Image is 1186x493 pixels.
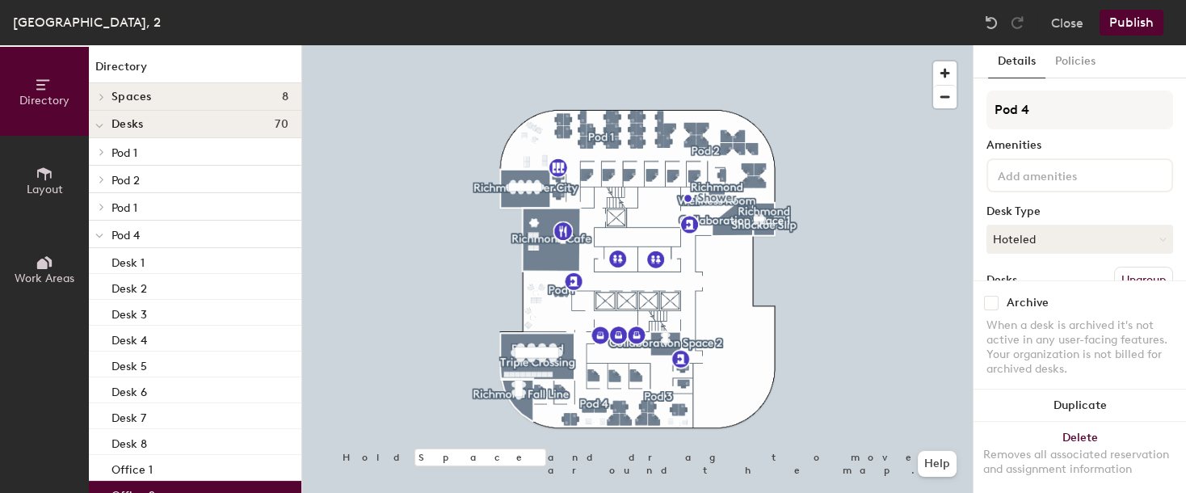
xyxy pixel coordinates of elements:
p: Desk 1 [111,251,145,270]
button: Hoteled [986,225,1173,254]
p: Desk 6 [111,381,147,399]
p: Desk 5 [111,355,147,373]
div: When a desk is archived it's not active in any user-facing features. Your organization is not bil... [986,318,1173,377]
button: Help [918,451,957,477]
span: 8 [282,91,288,103]
button: Duplicate [974,390,1186,422]
p: Desk 2 [111,277,147,296]
input: Add amenities [995,165,1140,184]
span: Work Areas [15,272,74,285]
button: Ungroup [1114,267,1173,294]
span: Spaces [111,91,152,103]
p: Desk 8 [111,432,147,451]
img: Redo [1009,15,1025,31]
span: 70 [275,118,288,131]
p: Desk 4 [111,329,147,348]
div: [GEOGRAPHIC_DATA], 2 [13,12,161,32]
span: Desks [111,118,143,131]
button: Publish [1100,10,1163,36]
img: Undo [983,15,999,31]
div: Desk Type [986,205,1173,218]
span: Pod 2 [111,174,140,188]
span: Pod 1 [111,146,137,160]
span: Directory [19,94,69,107]
div: Desks [986,274,1017,287]
button: Close [1051,10,1083,36]
p: Office 1 [111,458,153,477]
button: Details [988,45,1045,78]
span: Layout [27,183,63,196]
h1: Directory [89,58,301,83]
button: Policies [1045,45,1105,78]
span: Pod 4 [111,229,140,242]
div: Archive [1007,297,1049,310]
div: Amenities [986,139,1173,152]
button: DeleteRemoves all associated reservation and assignment information [974,422,1186,493]
div: Removes all associated reservation and assignment information [983,448,1176,477]
span: Pod 1 [111,201,137,215]
p: Desk 7 [111,407,146,425]
p: Desk 3 [111,303,147,322]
